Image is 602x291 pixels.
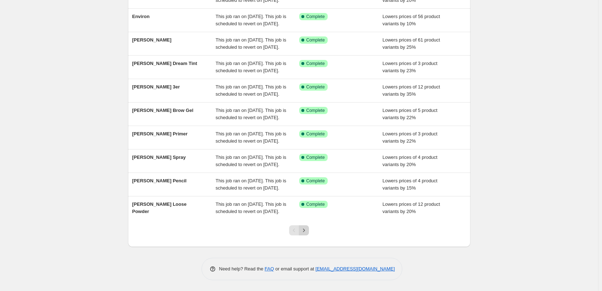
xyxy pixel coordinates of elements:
[132,131,188,136] span: [PERSON_NAME] Primer
[216,84,286,97] span: This job ran on [DATE]. This job is scheduled to revert on [DATE].
[306,37,325,43] span: Complete
[216,14,286,26] span: This job ran on [DATE]. This job is scheduled to revert on [DATE].
[299,225,309,235] button: Next
[382,61,437,73] span: Lowers prices of 3 product variants by 23%
[216,108,286,120] span: This job ran on [DATE]. This job is scheduled to revert on [DATE].
[132,155,186,160] span: [PERSON_NAME] Spray
[382,201,440,214] span: Lowers prices of 12 product variants by 20%
[306,84,325,90] span: Complete
[306,178,325,184] span: Complete
[132,37,172,43] span: [PERSON_NAME]
[132,108,194,113] span: [PERSON_NAME] Brow Gel
[382,14,440,26] span: Lowers prices of 56 product variants by 10%
[382,131,437,144] span: Lowers prices of 3 product variants by 22%
[382,37,440,50] span: Lowers prices of 61 product variants by 25%
[216,178,286,191] span: This job ran on [DATE]. This job is scheduled to revert on [DATE].
[315,266,395,272] a: [EMAIL_ADDRESS][DOMAIN_NAME]
[306,201,325,207] span: Complete
[306,14,325,19] span: Complete
[289,225,309,235] nav: Pagination
[132,84,180,90] span: [PERSON_NAME] 3er
[132,61,197,66] span: [PERSON_NAME] Dream Tint
[132,201,187,214] span: [PERSON_NAME] Loose Powder
[306,155,325,160] span: Complete
[219,266,265,272] span: Need help? Read the
[306,108,325,113] span: Complete
[216,155,286,167] span: This job ran on [DATE]. This job is scheduled to revert on [DATE].
[274,266,315,272] span: or email support at
[132,14,150,19] span: Environ
[216,37,286,50] span: This job ran on [DATE]. This job is scheduled to revert on [DATE].
[382,178,437,191] span: Lowers prices of 4 product variants by 15%
[382,84,440,97] span: Lowers prices of 12 product variants by 35%
[382,108,437,120] span: Lowers prices of 5 product variants by 22%
[216,201,286,214] span: This job ran on [DATE]. This job is scheduled to revert on [DATE].
[132,178,187,183] span: [PERSON_NAME] Pencil
[216,131,286,144] span: This job ran on [DATE]. This job is scheduled to revert on [DATE].
[306,61,325,66] span: Complete
[306,131,325,137] span: Complete
[216,61,286,73] span: This job ran on [DATE]. This job is scheduled to revert on [DATE].
[265,266,274,272] a: FAQ
[382,155,437,167] span: Lowers prices of 4 product variants by 20%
